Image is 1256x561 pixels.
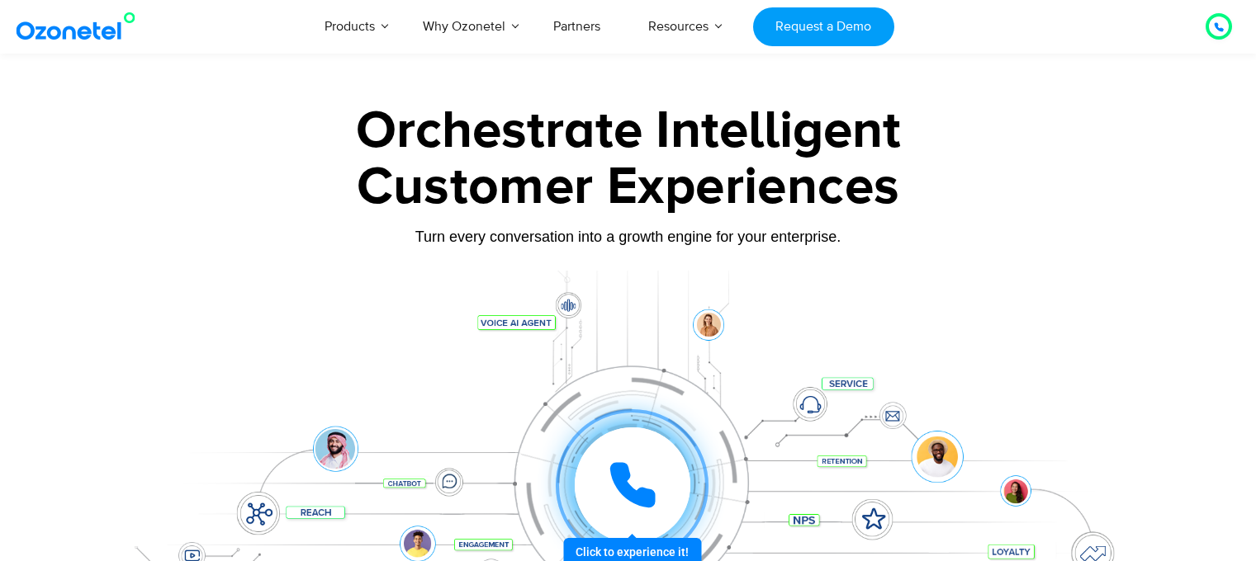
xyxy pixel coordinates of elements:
[112,105,1145,158] div: Orchestrate Intelligent
[753,7,894,46] a: Request a Demo
[112,228,1145,246] div: Turn every conversation into a growth engine for your enterprise.
[112,148,1145,227] div: Customer Experiences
